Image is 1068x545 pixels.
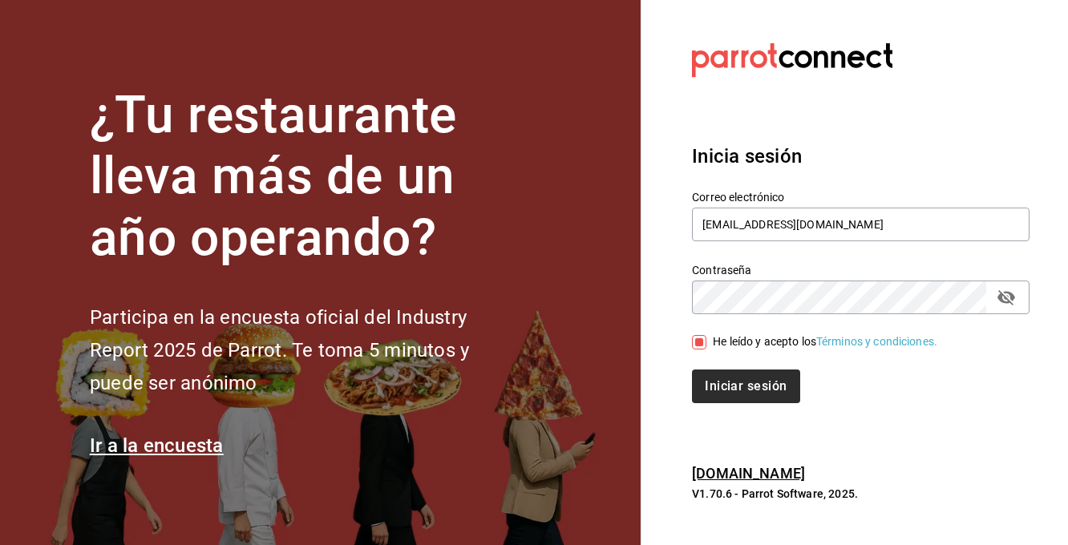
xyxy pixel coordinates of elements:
label: Correo electrónico [692,191,1030,202]
h1: ¿Tu restaurante lleva más de un año operando? [90,85,523,269]
a: Ir a la encuesta [90,434,224,457]
p: V1.70.6 - Parrot Software, 2025. [692,486,1030,502]
button: passwordField [993,284,1020,311]
label: Contraseña [692,264,1030,275]
h2: Participa en la encuesta oficial del Industry Report 2025 de Parrot. Te toma 5 minutos y puede se... [90,301,523,399]
a: [DOMAIN_NAME] [692,465,805,482]
div: He leído y acepto los [713,333,937,350]
a: Términos y condiciones. [816,335,937,348]
h3: Inicia sesión [692,142,1030,171]
input: Ingresa tu correo electrónico [692,208,1030,241]
button: Iniciar sesión [692,369,799,403]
